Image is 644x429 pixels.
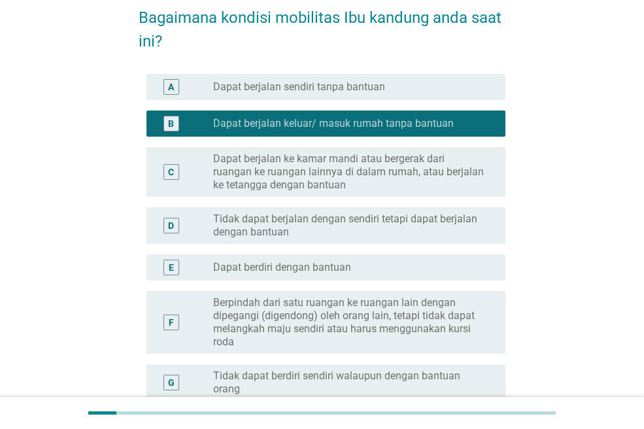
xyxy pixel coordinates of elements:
[213,152,484,192] label: Dapat berjalan ke kamar mandi atau bergerak dari ruangan ke ruangan lainnya di dalam rumah, atau ...
[168,218,174,232] div: D
[213,296,484,349] label: Berpindah dari satu ruangan ke ruangan lain dengan dipegangi (digendong) oleh orang lain, tetapi ...
[168,165,174,179] div: C
[169,260,174,274] div: E
[213,261,351,274] label: Dapat berdiri dengan bantuan
[168,116,174,130] div: B
[213,80,385,94] label: Dapat berjalan sendiri tanpa bantuan
[213,213,484,239] label: Tidak dapat berjalan dengan sendiri tetapi dapat berjalan dengan bantuan
[213,369,484,396] label: Tidak dapat berdiri sendiri walaupun dengan bantuan orang
[168,375,175,389] div: G
[213,117,454,130] label: Dapat berjalan keluar/ masuk rumah tanpa bantuan
[168,80,174,94] div: A
[169,315,174,329] div: F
